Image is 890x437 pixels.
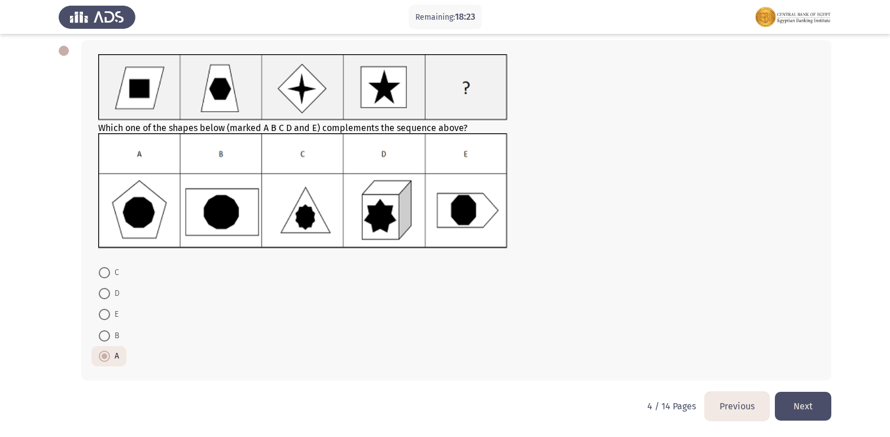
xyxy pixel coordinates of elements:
button: load next page [775,392,831,421]
p: 4 / 14 Pages [647,401,696,412]
span: B [110,329,119,343]
img: UkFYMDA4M0JfQ0FUXzIwMjEucG5nMTYyMjAzMjg3MDMxMw==.png [98,133,507,248]
span: C [110,266,119,279]
p: Remaining: [415,10,475,24]
button: load previous page [705,392,769,421]
span: D [110,287,120,300]
span: E [110,308,119,321]
img: Assess Talent Management logo [59,1,135,33]
img: Assessment logo of FOCUS Assessment 3 Modules EN [755,1,831,33]
span: A [110,349,119,363]
span: 18:23 [455,11,475,22]
img: UkFYMDA4M0FfMjAyMS5wbmcxNjIyMDMyODMxMzEy.png [98,54,507,120]
div: Which one of the shapes below (marked A B C D and E) complements the sequence above? [98,54,814,251]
